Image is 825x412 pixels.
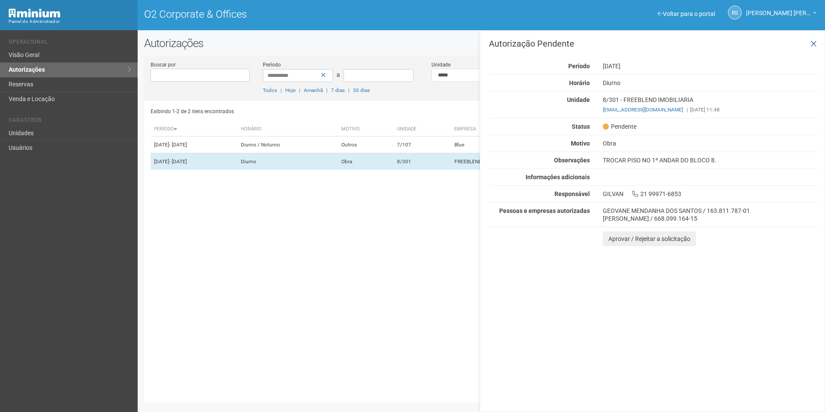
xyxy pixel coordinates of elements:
a: [EMAIL_ADDRESS][DOMAIN_NAME] [603,107,683,113]
span: | [326,87,327,93]
td: FREEBLEND IMOBILIARIA [451,153,591,170]
td: Obra [338,153,394,170]
h3: Autorização Pendente [489,39,818,48]
td: 7/107 [394,136,451,153]
th: Horário [237,122,338,136]
div: GILVAN 21 99971-6853 [596,190,825,198]
a: Voltar para o portal [658,10,715,17]
span: - [DATE] [169,142,187,148]
li: Cadastros [9,117,131,126]
div: [DATE] 11:48 [603,106,818,114]
li: Operacional [9,39,131,48]
td: 8/301 [394,153,451,170]
strong: Responsável [554,190,590,197]
a: 7 dias [331,87,345,93]
a: 30 dias [353,87,370,93]
label: Buscar por [151,61,176,69]
a: RS [728,6,742,19]
label: Unidade [431,61,450,69]
strong: Período [568,63,590,70]
td: Blue [451,136,591,153]
td: Diurno [237,153,338,170]
button: Aprovar / Rejeitar a solicitação [603,231,696,246]
td: [DATE] [151,153,237,170]
div: GEOVANE MENDANHA DOS SANTOS / 163.811.787-01 [603,207,818,215]
span: Rayssa Soares Ribeiro [746,1,811,16]
span: | [299,87,300,93]
span: - [DATE] [169,158,187,165]
div: [PERSON_NAME] / 668.099.164-15 [603,215,818,222]
a: [PERSON_NAME] [PERSON_NAME] [746,11,816,18]
strong: Motivo [571,140,590,147]
div: 8/301 - FREEBLEND IMOBILIARIA [596,96,825,114]
td: Diurno / Noturno [237,136,338,153]
div: Painel do Administrador [9,18,131,25]
div: Diurno [596,79,825,87]
a: Hoje [285,87,296,93]
span: Pendente [603,123,636,130]
span: a [337,71,340,78]
span: | [280,87,282,93]
strong: Pessoas e empresas autorizadas [499,207,590,214]
th: Empresa [451,122,591,136]
div: TROCAR PISO NO 1º ANDAR DO BLOCO 8. [596,156,825,164]
div: [DATE] [596,62,825,70]
strong: Unidade [567,96,590,103]
td: Outros [338,136,394,153]
img: Minium [9,9,60,18]
h2: Autorizações [144,37,819,50]
strong: Observações [554,157,590,164]
label: Período [263,61,281,69]
th: Unidade [394,122,451,136]
div: Exibindo 1-2 de 2 itens encontrados [151,105,479,118]
a: Amanhã [304,87,323,93]
strong: Horário [569,79,590,86]
a: Todos [263,87,277,93]
h1: O2 Corporate & Offices [144,9,475,20]
div: Obra [596,139,825,147]
span: | [348,87,350,93]
strong: Status [572,123,590,130]
span: | [686,107,688,113]
th: Período [151,122,237,136]
th: Motivo [338,122,394,136]
strong: Informações adicionais [526,174,590,181]
td: [DATE] [151,136,237,153]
